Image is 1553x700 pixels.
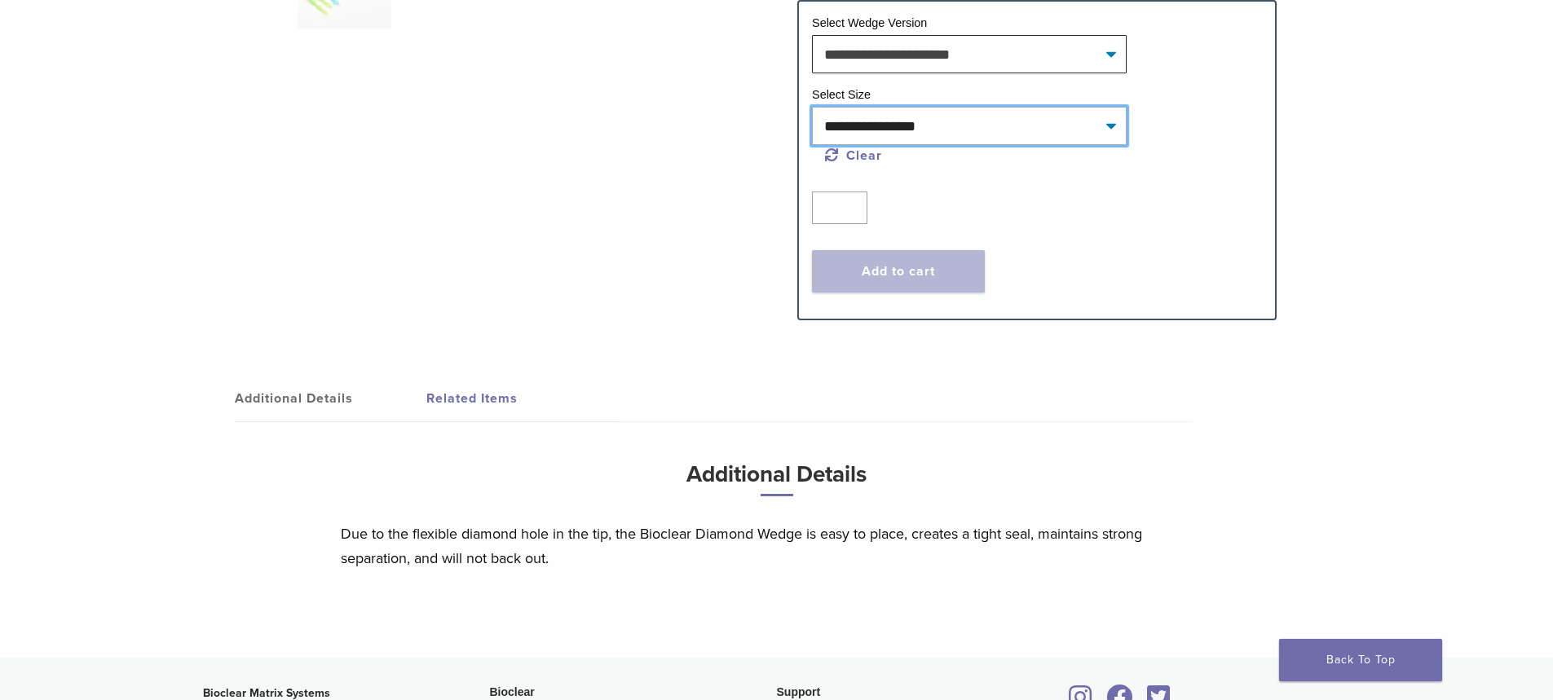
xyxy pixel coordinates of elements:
label: Select Size [812,88,871,101]
h3: Additional Details [341,455,1213,509]
p: Due to the flexible diamond hole in the tip, the Bioclear Diamond Wedge is easy to place, creates... [341,522,1213,570]
button: Add to cart [812,250,985,293]
span: Bioclear [490,685,535,698]
a: Clear [825,147,882,164]
a: Back To Top [1279,639,1442,681]
span: Support [777,685,821,698]
a: Additional Details [235,376,426,421]
strong: Bioclear Matrix Systems [203,686,330,700]
a: Related Items [426,376,618,421]
label: Select Wedge Version [812,16,927,29]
